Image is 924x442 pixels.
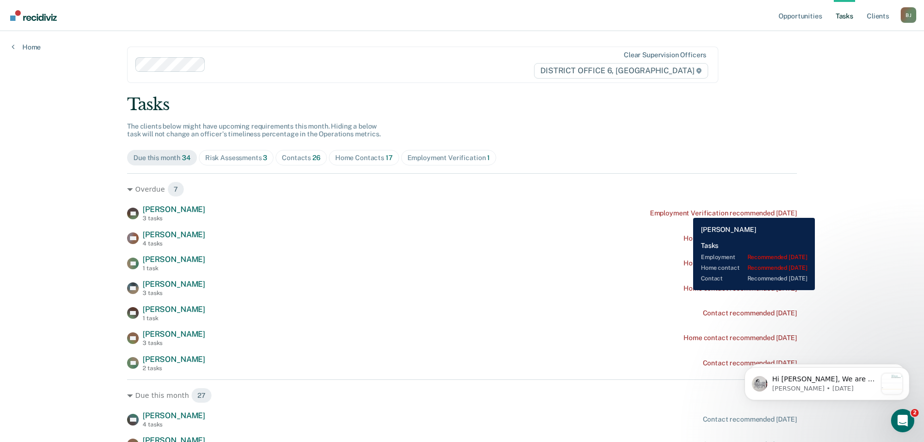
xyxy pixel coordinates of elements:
div: B J [901,7,916,23]
div: Contact recommended [DATE] [703,415,797,424]
div: 4 tasks [143,421,205,428]
div: Employment Verification recommended [DATE] [650,209,797,217]
span: [PERSON_NAME] [143,279,205,289]
div: Contact recommended [DATE] [703,309,797,317]
div: Contact recommended [DATE] [703,359,797,367]
div: 3 tasks [143,340,205,346]
span: The clients below might have upcoming requirements this month. Hiding a below task will not chang... [127,122,381,138]
span: 26 [312,154,321,162]
span: [PERSON_NAME] [143,230,205,239]
div: Employment Verification [407,154,490,162]
span: [PERSON_NAME] [143,355,205,364]
span: 7 [167,181,184,197]
iframe: Intercom notifications message [730,348,924,416]
span: 17 [386,154,393,162]
div: 1 task [143,315,205,322]
div: Home contact recommended [DATE] [683,334,797,342]
div: Home contact recommended [DATE] [683,234,797,243]
span: [PERSON_NAME] [143,305,205,314]
img: Recidiviz [10,10,57,21]
span: 2 [911,409,919,417]
button: Profile dropdown button [901,7,916,23]
div: 4 tasks [143,240,205,247]
span: 27 [191,388,212,403]
iframe: Intercom live chat [891,409,914,432]
span: [PERSON_NAME] [143,329,205,339]
div: 3 tasks [143,215,205,222]
span: 34 [182,154,191,162]
span: [PERSON_NAME] [143,255,205,264]
div: Clear supervision officers [624,51,706,59]
span: [PERSON_NAME] [143,411,205,420]
div: 1 task [143,265,205,272]
span: DISTRICT OFFICE 6, [GEOGRAPHIC_DATA] [534,63,708,79]
div: Home contact recommended [DATE] [683,284,797,293]
span: [PERSON_NAME] [143,205,205,214]
div: 3 tasks [143,290,205,296]
div: Due this month [133,154,191,162]
div: Tasks [127,95,797,115]
div: Due this month 27 [127,388,797,403]
span: 3 [263,154,267,162]
div: Contacts [282,154,321,162]
div: Home Contacts [335,154,393,162]
div: Overdue 7 [127,181,797,197]
div: 2 tasks [143,365,205,372]
a: Home [12,43,41,51]
div: Home contact recommended [DATE] [683,259,797,267]
span: 1 [487,154,490,162]
div: Risk Assessments [205,154,268,162]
